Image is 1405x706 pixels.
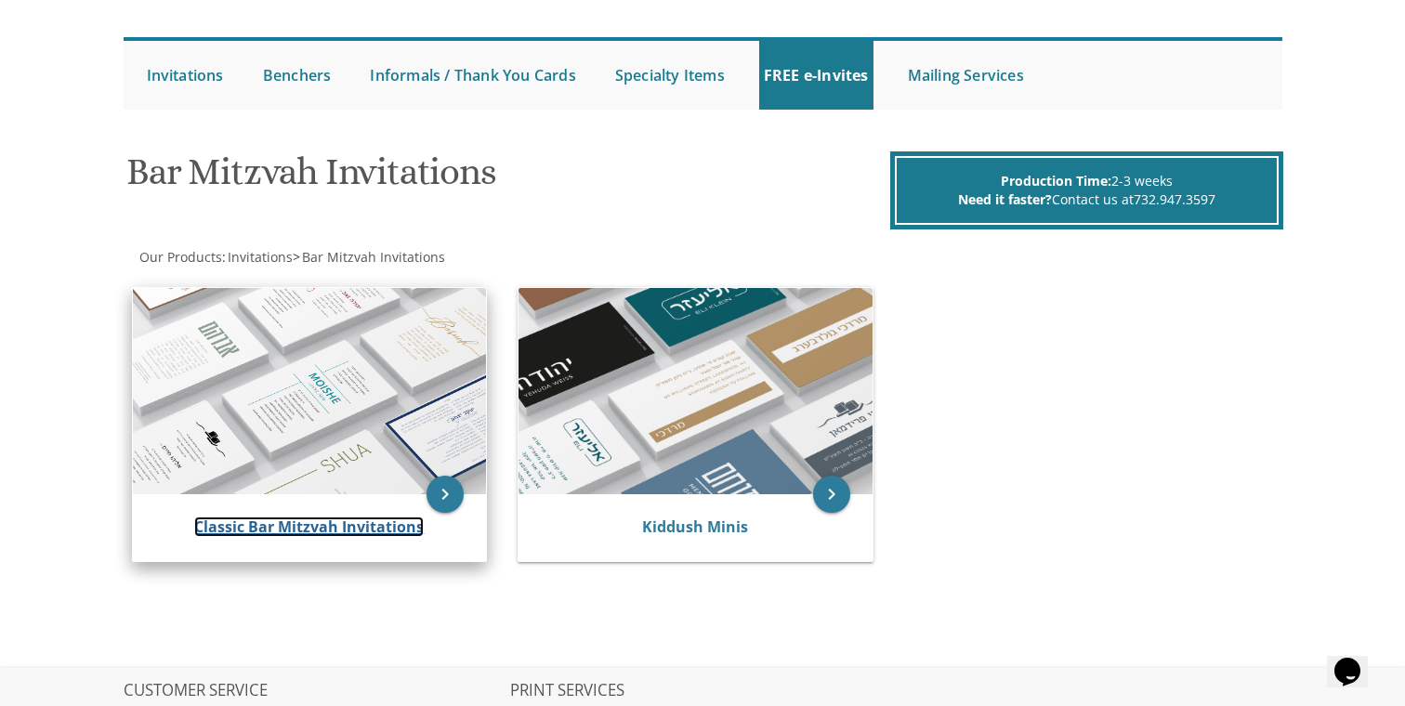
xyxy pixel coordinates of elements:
a: Specialty Items [611,41,729,110]
span: Production Time: [1001,172,1111,190]
a: keyboard_arrow_right [813,476,850,513]
a: 732.947.3597 [1134,190,1215,208]
img: Kiddush Minis [519,288,873,494]
a: Mailing Services [903,41,1029,110]
a: Our Products [138,248,222,266]
div: 2-3 weeks Contact us at [895,156,1279,225]
div: : [124,248,703,267]
a: Kiddush Minis [642,516,748,537]
span: Invitations [228,248,293,266]
a: Bar Mitzvah Invitations [300,248,445,266]
a: Benchers [258,41,336,110]
a: Classic Bar Mitzvah Invitations [194,516,424,537]
h2: PRINT SERVICES [510,682,895,700]
a: FREE e-Invites [759,41,873,110]
span: > [293,248,445,266]
iframe: chat widget [1327,632,1386,687]
a: keyboard_arrow_right [427,476,464,513]
span: Bar Mitzvah Invitations [302,248,445,266]
h1: Bar Mitzvah Invitations [126,151,885,206]
h2: CUSTOMER SERVICE [124,682,508,700]
a: Invitations [226,248,293,266]
span: Need it faster? [958,190,1052,208]
a: Invitations [142,41,229,110]
a: Informals / Thank You Cards [365,41,580,110]
img: Classic Bar Mitzvah Invitations [133,288,487,494]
